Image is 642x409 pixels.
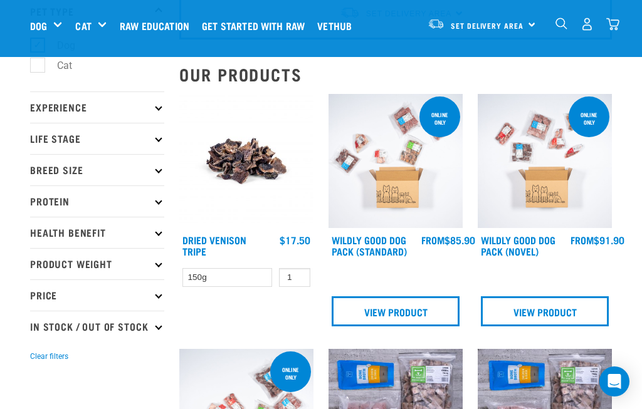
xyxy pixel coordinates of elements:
p: Breed Size [30,154,164,185]
p: Protein [30,185,164,217]
span: FROM [571,237,594,242]
a: Raw Education [117,1,199,51]
img: Dog Novel 0 2sec [478,94,612,228]
a: View Product [332,296,460,326]
span: Set Delivery Area [451,23,524,28]
a: Dog [30,18,47,33]
div: $85.90 [421,234,475,246]
img: user.png [581,18,594,31]
a: Vethub [314,1,361,51]
div: $17.50 [280,234,310,246]
p: In Stock / Out Of Stock [30,311,164,342]
div: Online Only [419,105,460,132]
input: 1 [279,268,310,287]
img: van-moving.png [428,18,445,29]
img: Dried Vension Tripe 1691 [179,94,313,228]
p: Product Weight [30,248,164,279]
a: Cat [75,18,91,33]
button: Clear filters [30,351,68,362]
div: Online Only [569,105,609,132]
div: $91.90 [571,234,624,246]
label: Cat [37,58,77,73]
span: FROM [421,237,445,242]
p: Life Stage [30,123,164,154]
a: Get started with Raw [199,1,314,51]
img: home-icon@2x.png [606,18,619,31]
a: Dried Venison Tripe [182,237,246,254]
p: Price [30,279,164,311]
p: Health Benefit [30,217,164,248]
img: Dog 0 2sec [329,94,463,228]
h2: Our Products [179,65,612,84]
img: home-icon-1@2x.png [555,18,567,29]
p: Experience [30,91,164,123]
div: Online Only [270,360,311,386]
div: Open Intercom Messenger [599,366,629,396]
a: Wildly Good Dog Pack (Novel) [481,237,555,254]
a: Wildly Good Dog Pack (Standard) [332,237,407,254]
a: View Product [481,296,609,326]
